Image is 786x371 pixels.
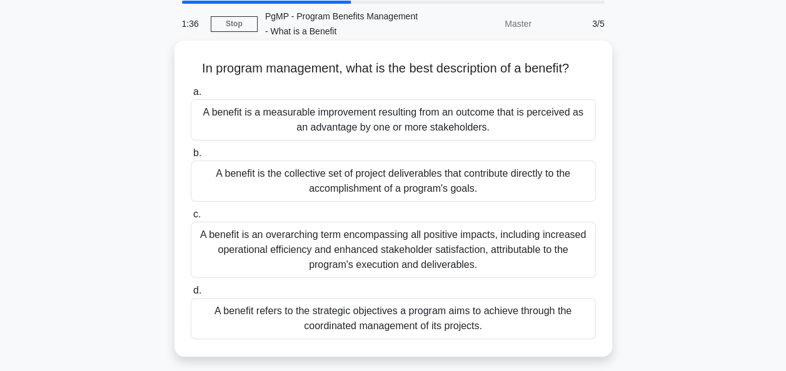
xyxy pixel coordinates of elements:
[193,86,201,97] span: a.
[174,11,211,36] div: 1:36
[191,99,596,141] div: A benefit is a measurable improvement resulting from an outcome that is perceived as an advantage...
[258,4,430,44] div: PgMP - Program Benefits Management - What is a Benefit
[211,16,258,32] a: Stop
[193,209,201,219] span: c.
[430,11,539,36] div: Master
[191,161,596,202] div: A benefit is the collective set of project deliverables that contribute directly to the accomplis...
[191,298,596,339] div: A benefit refers to the strategic objectives a program aims to achieve through the coordinated ma...
[193,147,201,158] span: b.
[193,285,201,295] span: d.
[191,222,596,278] div: A benefit is an overarching term encompassing all positive impacts, including increased operation...
[189,61,597,77] h5: In program management, what is the best description of a benefit?
[539,11,612,36] div: 3/5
